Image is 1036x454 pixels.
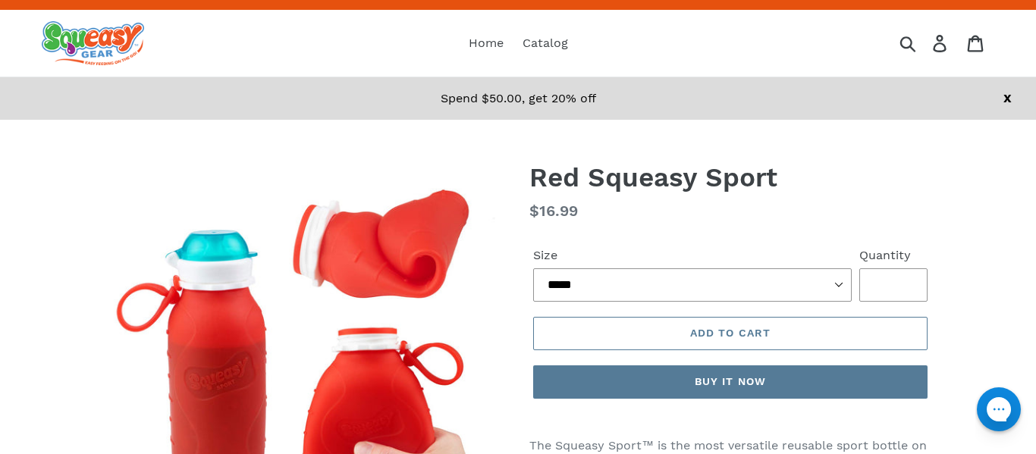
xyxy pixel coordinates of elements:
button: Buy it now [533,365,928,399]
label: Size [533,246,852,265]
label: Quantity [859,246,928,265]
span: Add to cart [690,327,771,339]
h1: Red Squeasy Sport [529,161,931,193]
span: Catalog [523,36,568,51]
a: Home [461,32,511,55]
span: $16.99 [529,202,578,220]
span: Home [469,36,504,51]
a: Catalog [515,32,576,55]
button: Add to cart [533,317,928,350]
img: squeasy gear snacker portable food pouch [42,21,144,65]
a: X [1003,91,1012,105]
